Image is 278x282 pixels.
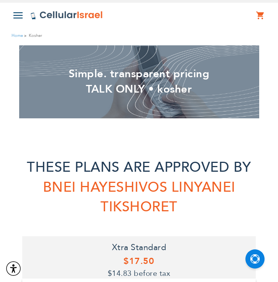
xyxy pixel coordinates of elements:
[30,82,248,97] h2: TALK ONLY • kosher
[12,33,23,38] a: Home
[108,269,171,279] span: $14.83 before tax
[22,255,256,279] h5: $17.50
[30,66,248,82] h2: Simple. transparent pricing
[30,11,103,20] img: Cellular Israel Logo
[13,12,23,18] img: Toggle Menu
[43,178,235,216] span: BNEI HAYESHIVOS LINYANEI TIKSHORET
[27,158,251,177] span: THESE PLANS ARE APPROVED BY
[29,32,42,39] strong: Kosher
[22,242,256,253] h4: Xtra Standard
